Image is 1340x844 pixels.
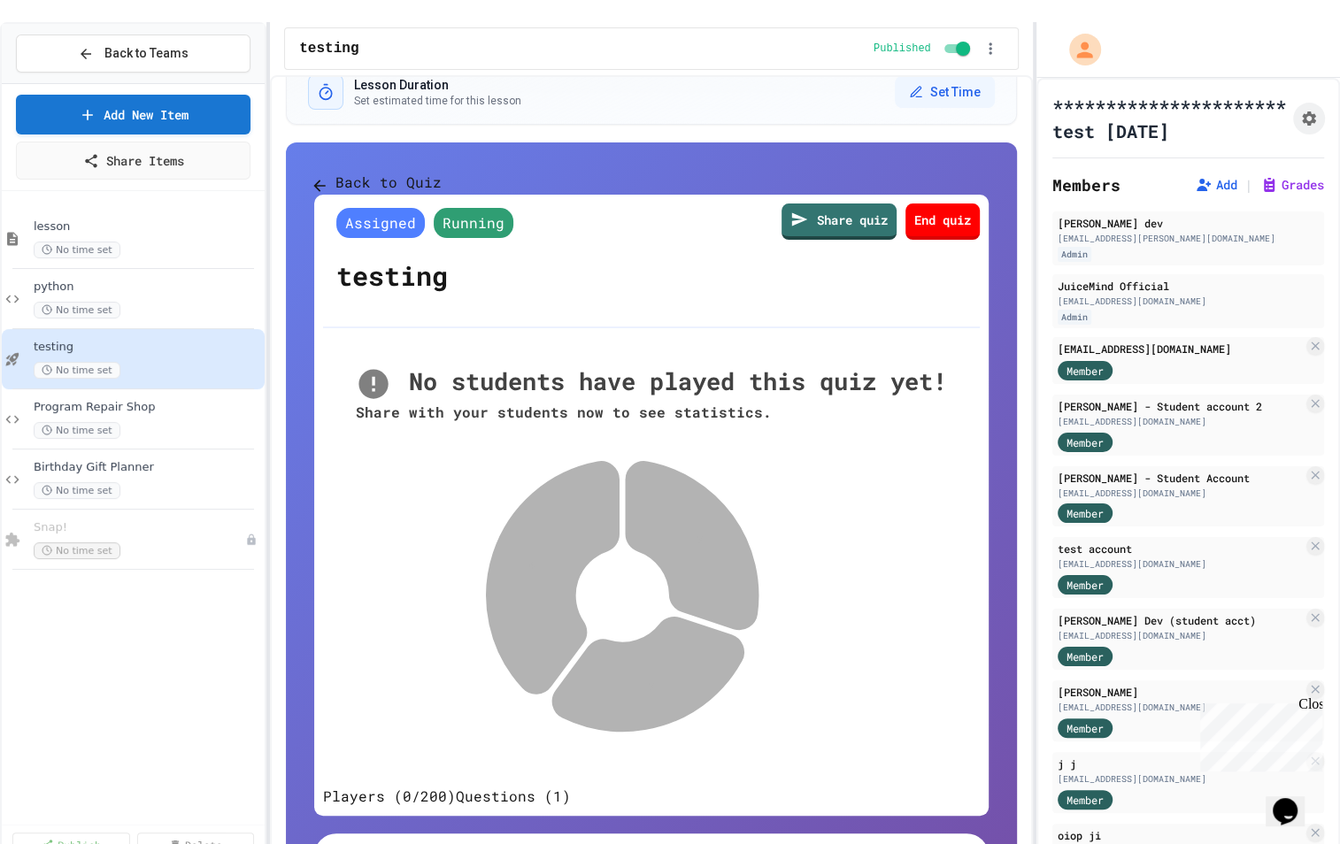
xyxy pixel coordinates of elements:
span: Snap! [34,520,245,535]
button: Set Time [895,76,995,108]
a: Share quiz [782,203,897,240]
div: Unpublished [245,533,258,546]
div: j j [1058,756,1303,771]
span: Member [1067,434,1104,450]
div: oiop ji [1058,827,1303,843]
span: Member [1067,792,1104,808]
div: [EMAIL_ADDRESS][DOMAIN_NAME] [1058,701,1303,714]
span: Assigned [336,208,425,238]
div: [EMAIL_ADDRESS][DOMAIN_NAME] [1058,557,1303,571]
span: Member [1067,363,1104,379]
span: No time set [34,362,120,379]
h3: Lesson Duration [354,76,521,94]
a: End quiz [905,203,980,240]
div: [PERSON_NAME] dev [1058,215,1319,231]
span: testing [299,38,358,59]
span: Member [1067,577,1104,593]
div: basic tabs example [323,786,571,807]
div: [PERSON_NAME] - Student Account [1058,470,1303,486]
span: Back to Teams [104,44,189,63]
span: Birthday Gift Planner [34,460,261,475]
h2: Members [1052,173,1121,197]
span: | [1244,174,1253,196]
a: Add New Item [16,95,250,134]
button: Back to Quiz [314,172,442,195]
span: No time set [34,482,120,499]
span: No time set [34,302,120,318]
div: My Account [1051,29,1105,70]
div: [PERSON_NAME] [1058,684,1303,700]
span: Member [1067,505,1104,521]
span: Running [434,208,513,238]
div: Content is published and visible to students [874,38,974,59]
span: testing [34,340,261,355]
button: Players (0/200) [323,786,456,807]
div: [EMAIL_ADDRESS][DOMAIN_NAME] [1058,629,1303,642]
div: [EMAIL_ADDRESS][DOMAIN_NAME] [1058,295,1319,308]
div: [EMAIL_ADDRESS][DOMAIN_NAME] [1058,341,1303,357]
button: Add [1195,176,1237,194]
iframe: chat widget [1193,696,1322,771]
div: Share with your students now to see statistics. [356,402,947,423]
span: Member [1067,720,1104,736]
div: No students have played this quiz yet! [356,364,947,402]
span: Program Repair Shop [34,400,261,415]
button: Grades [1260,176,1324,194]
a: Share Items [16,142,250,180]
div: [EMAIL_ADDRESS][DOMAIN_NAME] [1058,487,1303,500]
div: [EMAIL_ADDRESS][DOMAIN_NAME] [1058,772,1303,786]
span: Published [874,42,931,56]
div: Admin [1058,310,1091,325]
span: No time set [34,422,120,439]
span: No time set [34,542,120,559]
span: Member [1067,648,1104,664]
div: test account [1058,541,1303,556]
div: JuiceMind Official [1058,278,1319,294]
div: [EMAIL_ADDRESS][DOMAIN_NAME] [1058,415,1303,428]
div: [EMAIL_ADDRESS][PERSON_NAME][DOMAIN_NAME] [1058,232,1319,245]
button: Back to Teams [16,35,250,73]
button: Assignment Settings [1293,103,1325,134]
div: [PERSON_NAME] Dev (student acct) [1058,612,1303,628]
div: [PERSON_NAME] - Student account 2 [1058,398,1303,414]
div: testing [332,242,452,309]
span: lesson [34,219,261,234]
p: Set estimated time for this lesson [354,94,521,108]
div: Admin [1058,247,1091,262]
span: python [34,280,261,295]
iframe: chat widget [1266,773,1322,826]
div: Chat with us now!Close [7,7,122,112]
span: No time set [34,242,120,258]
